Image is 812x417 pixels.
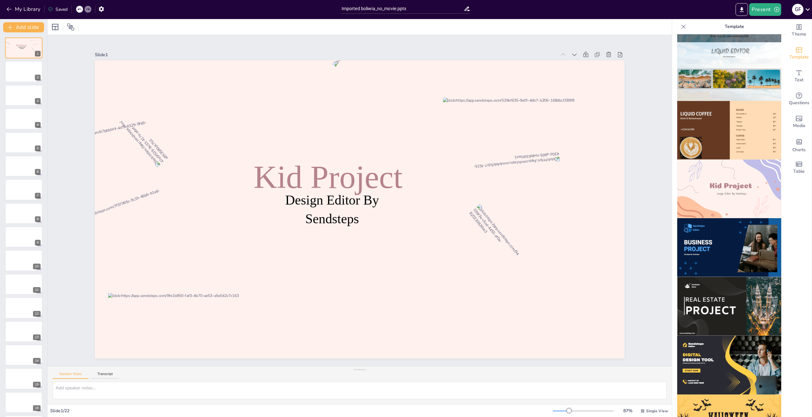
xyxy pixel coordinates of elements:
div: 16 [33,405,41,411]
img: thumb-8.png [677,101,781,160]
div: 9 [35,240,41,245]
div: Change the overall theme [786,19,812,42]
div: 9 [5,226,43,247]
div: 6 [35,169,41,175]
div: Add charts and graphs [786,133,812,156]
div: Get real-time input from your audience [786,88,812,111]
button: Add slide [3,22,44,32]
div: 4 [5,108,43,129]
button: G F [792,3,803,16]
div: 8 [5,203,43,224]
div: 12 [5,297,43,318]
div: G F [792,4,803,15]
span: Table [793,168,805,175]
p: Template [689,19,780,34]
span: Questions [789,99,809,106]
div: Add a table [786,156,812,179]
div: 14 [33,358,41,364]
div: 3 [35,98,41,104]
div: 15 [5,368,43,389]
div: 10 [5,250,43,271]
img: thumb-9.png [677,159,781,218]
div: 1 [5,37,43,58]
img: thumb-10.png [677,218,781,277]
div: 3 [5,85,43,106]
div: 8 [35,216,41,222]
div: 2 [5,61,43,82]
div: 11 [33,287,41,293]
div: 16 [5,392,43,413]
button: Present [749,3,781,16]
button: Export to PowerPoint [736,3,748,16]
div: 7 [5,179,43,200]
button: Transcript [91,372,119,379]
div: 13 [5,321,43,342]
div: 5 [5,132,43,153]
div: 15 [33,382,41,387]
span: Text [795,77,803,84]
img: thumb-11.png [677,277,781,336]
div: 10 [33,264,41,269]
div: Layout [50,22,60,32]
div: Saved [48,6,68,12]
span: Position [67,23,75,31]
div: 2 [35,75,41,80]
div: 87 % [620,408,635,414]
span: Design Editor By Sendsteps [285,192,379,226]
span: Single View [646,408,668,414]
img: thumb-12.png [677,336,781,394]
span: Charts [792,146,806,153]
div: 11 [5,274,43,295]
div: 14 [5,345,43,366]
div: Add ready made slides [786,42,812,65]
div: Slide 1 / 22 [50,408,553,414]
span: Kid Project [16,44,27,47]
button: My Library [5,4,43,14]
span: Template [789,54,809,61]
div: 5 [35,145,41,151]
div: 6 [5,156,43,177]
img: thumb-7.png [677,42,781,101]
div: Add images, graphics, shapes or video [786,111,812,133]
div: 1 [35,51,41,57]
input: Insert title [342,4,464,13]
div: 13 [33,334,41,340]
span: Media [793,122,805,129]
div: 7 [35,193,41,198]
span: Kid Project [254,159,403,195]
div: 4 [35,122,41,128]
div: Slide 1 [95,52,556,58]
span: Theme [792,31,806,38]
button: Speaker Notes [53,372,88,379]
div: 12 [33,311,41,317]
div: Add text boxes [786,65,812,88]
span: Design Editor By Sendsteps [18,47,25,49]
